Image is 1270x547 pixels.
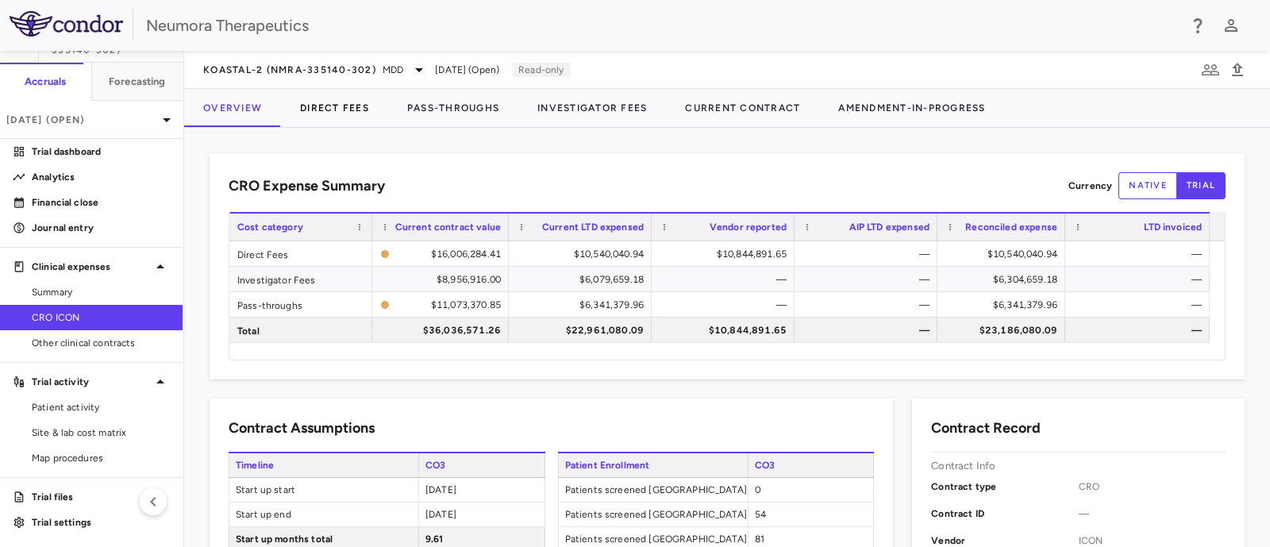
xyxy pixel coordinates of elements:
[1068,179,1112,193] p: Currency
[523,292,644,318] div: $6,341,379.96
[32,144,170,159] p: Trial dashboard
[559,478,748,502] span: Patients screened [GEOGRAPHIC_DATA]
[380,242,501,265] span: The contract record and uploaded budget values do not match. Please review the contract record an...
[952,318,1057,343] div: $23,186,080.09
[809,292,929,318] div: —
[25,75,66,89] h6: Accruals
[666,318,787,343] div: $10,844,891.65
[229,418,375,439] h6: Contract Assumptions
[755,509,766,520] span: 54
[32,451,170,465] span: Map procedures
[229,503,418,526] span: Start up end
[755,484,761,495] span: 0
[32,260,151,274] p: Clinical expenses
[1079,241,1202,267] div: —
[184,89,281,127] button: Overview
[1079,507,1226,521] span: —
[849,221,929,233] span: AIP LTD expensed
[32,195,170,210] p: Financial close
[809,318,929,343] div: —
[203,64,376,76] span: KOASTAL-2 (NMRA-335140-302)
[229,318,372,342] div: Total
[146,13,1178,37] div: Neumora Therapeutics
[710,221,787,233] span: Vendor reported
[32,375,151,389] p: Trial activity
[425,509,456,520] span: [DATE]
[952,292,1057,318] div: $6,341,379.96
[952,267,1057,292] div: $6,304,659.18
[523,267,644,292] div: $6,079,659.18
[32,285,170,299] span: Summary
[418,453,545,477] span: CO3
[10,11,123,37] img: logo-full-SnFGN8VE.png
[931,459,995,473] p: Contract Info
[396,292,501,318] div: $11,073,370.85
[1079,480,1226,494] span: CRO
[518,89,666,127] button: Investigator Fees
[523,241,644,267] div: $10,540,040.94
[387,267,501,292] div: $8,956,916.00
[931,507,1078,521] p: Contract ID
[666,241,787,267] div: $10,844,891.65
[1079,318,1202,343] div: —
[748,453,874,477] span: CO3
[666,89,819,127] button: Current Contract
[1079,292,1202,318] div: —
[237,221,303,233] span: Cost category
[229,292,372,317] div: Pass-throughs
[523,318,644,343] div: $22,961,080.09
[558,453,748,477] span: Patient Enrollment
[559,503,748,526] span: Patients screened [GEOGRAPHIC_DATA]
[809,267,929,292] div: —
[931,418,1041,439] h6: Contract Record
[32,490,170,504] p: Trial files
[387,318,501,343] div: $36,036,571.26
[380,293,501,316] span: The contract record and uploaded budget values do not match. Please review the contract record an...
[32,336,170,350] span: Other clinical contracts
[1079,267,1202,292] div: —
[229,453,418,477] span: Timeline
[809,241,929,267] div: —
[6,113,157,127] p: [DATE] (Open)
[1144,221,1202,233] span: LTD invoiced
[666,292,787,318] div: —
[512,63,570,77] p: Read-only
[1176,172,1226,199] button: trial
[755,534,764,545] span: 81
[229,267,372,291] div: Investigator Fees
[425,484,456,495] span: [DATE]
[281,89,388,127] button: Direct Fees
[1118,172,1177,199] button: native
[819,89,1004,127] button: Amendment-In-Progress
[229,175,385,197] h6: CRO Expense Summary
[388,89,518,127] button: Pass-Throughs
[931,480,1078,494] p: Contract type
[32,221,170,235] p: Journal entry
[32,515,170,530] p: Trial settings
[32,426,170,440] span: Site & lab cost matrix
[542,221,644,233] span: Current LTD expensed
[32,170,170,184] p: Analytics
[32,310,170,325] span: CRO ICON
[952,241,1057,267] div: $10,540,040.94
[425,534,444,545] span: 9.61
[383,63,403,77] span: MDD
[229,478,418,502] span: Start up start
[435,63,499,77] span: [DATE] (Open)
[109,75,166,89] h6: Forecasting
[396,241,501,267] div: $16,006,284.41
[395,221,501,233] span: Current contract value
[965,221,1057,233] span: Reconciled expense
[229,241,372,266] div: Direct Fees
[32,400,170,414] span: Patient activity
[666,267,787,292] div: —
